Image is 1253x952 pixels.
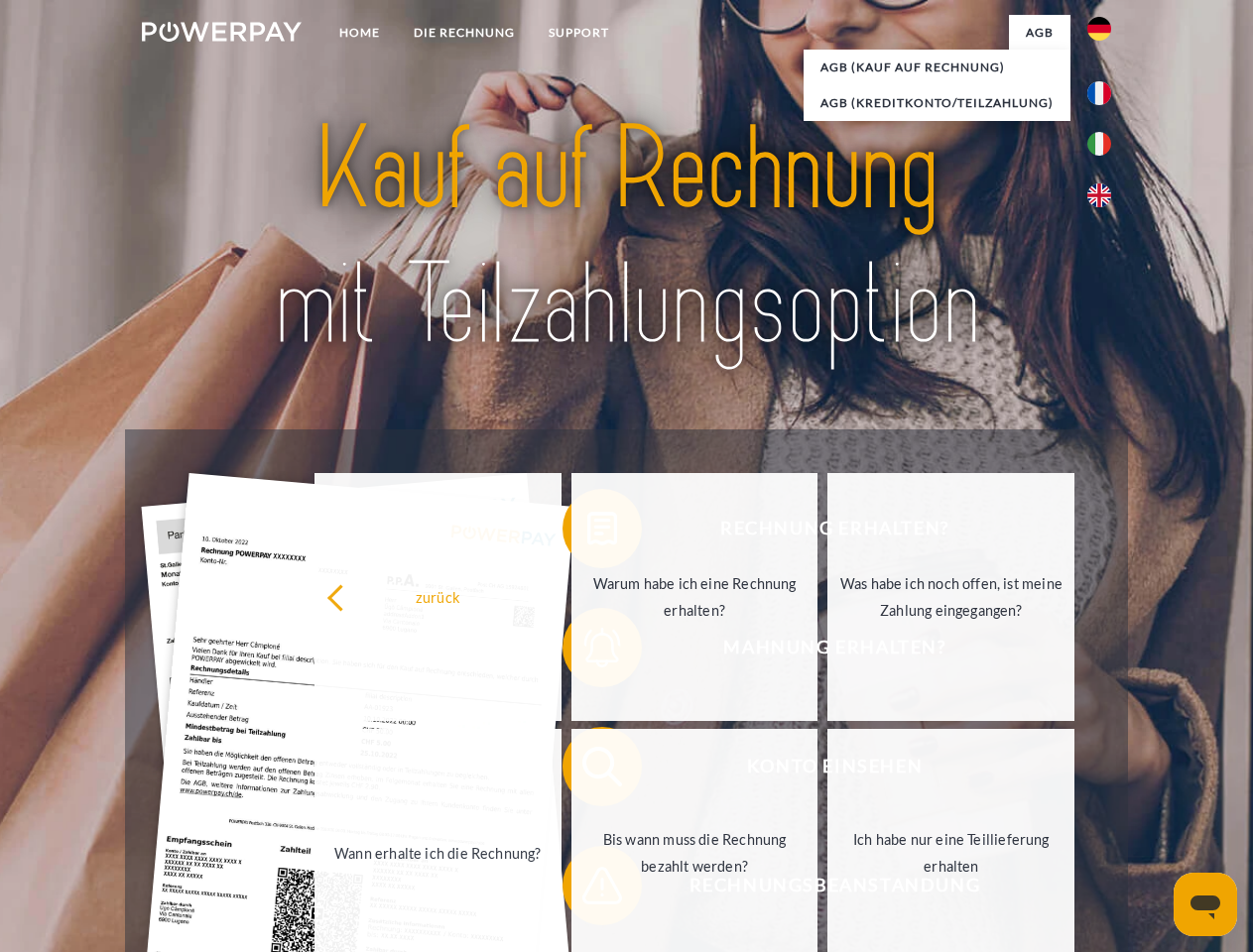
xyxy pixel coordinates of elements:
a: SUPPORT [532,15,626,51]
img: logo-powerpay-white.svg [142,22,302,42]
a: DIE RECHNUNG [397,15,532,51]
div: zurück [326,583,550,610]
a: agb [1009,15,1070,51]
div: Ich habe nur eine Teillieferung erhalten [839,826,1063,880]
img: en [1087,183,1111,207]
div: Was habe ich noch offen, ist meine Zahlung eingegangen? [839,570,1063,624]
a: Home [322,15,397,51]
div: Wann erhalte ich die Rechnung? [326,839,550,866]
img: fr [1087,81,1111,105]
div: Warum habe ich eine Rechnung erhalten? [583,570,807,624]
img: title-powerpay_de.svg [189,95,1064,380]
div: Bis wann muss die Rechnung bezahlt werden? [583,826,807,880]
a: AGB (Kreditkonto/Teilzahlung) [804,85,1070,121]
iframe: Schaltfläche zum Öffnen des Messaging-Fensters [1174,873,1237,936]
a: AGB (Kauf auf Rechnung) [804,50,1070,85]
img: de [1087,17,1111,41]
a: Was habe ich noch offen, ist meine Zahlung eingegangen? [827,473,1074,721]
img: it [1087,132,1111,156]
